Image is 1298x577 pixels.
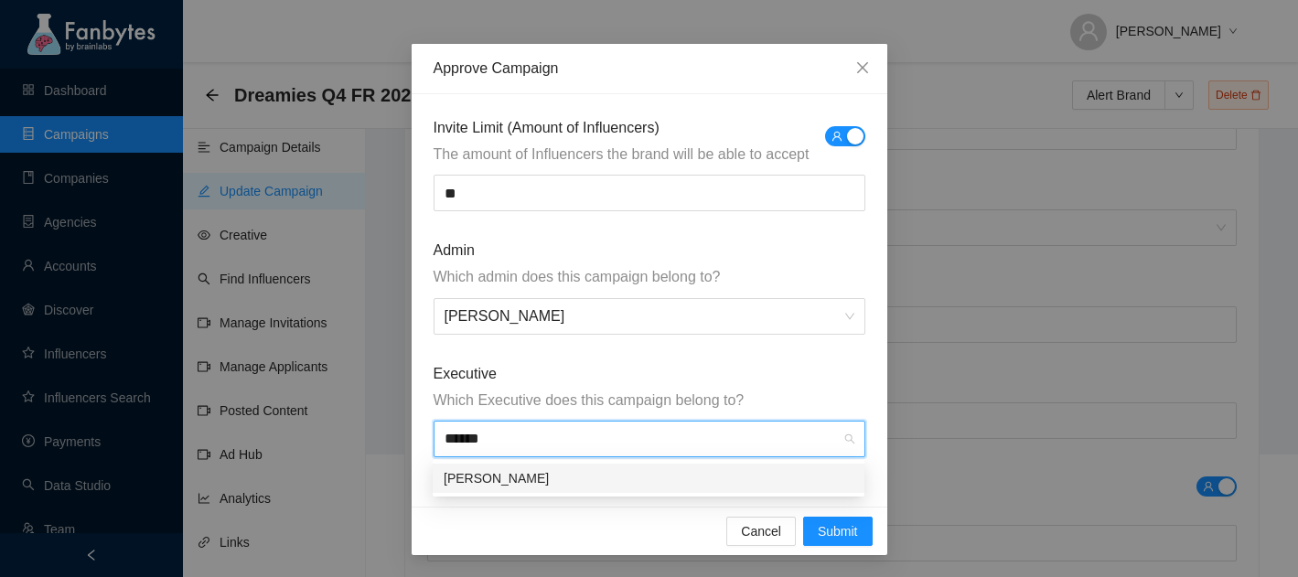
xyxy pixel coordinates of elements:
[434,116,865,139] span: Invite Limit (Amount of Influencers)
[726,517,796,546] button: Cancel
[818,521,858,541] span: Submit
[741,521,781,541] span: Cancel
[803,517,873,546] button: Submit
[434,239,865,262] span: Admin
[838,44,887,93] button: Close
[831,131,842,142] span: user
[434,362,865,385] span: Executive
[445,299,854,334] span: Alex Scarlett
[434,143,865,166] span: The amount of Influencers the brand will be able to accept
[434,389,865,411] span: Which Executive does this campaign belong to?
[434,265,865,288] span: Which admin does this campaign belong to?
[855,60,870,75] span: close
[433,464,864,493] div: Brooke Tappin
[444,468,853,488] div: [PERSON_NAME]
[434,59,865,79] div: Approve Campaign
